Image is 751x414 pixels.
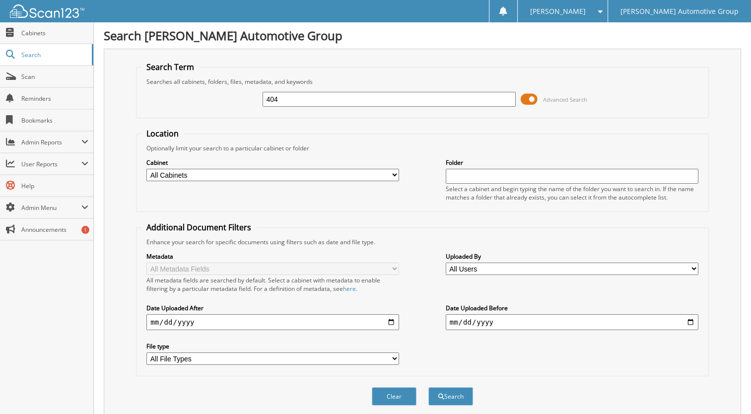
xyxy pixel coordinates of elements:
[21,204,81,212] span: Admin Menu
[141,238,703,246] div: Enhance your search for specific documents using filters such as date and file type.
[446,314,698,330] input: end
[21,29,88,37] span: Cabinets
[701,366,751,414] iframe: Chat Widget
[141,128,184,139] legend: Location
[428,387,473,406] button: Search
[21,182,88,190] span: Help
[21,138,81,146] span: Admin Reports
[620,8,739,14] span: [PERSON_NAME] Automotive Group
[446,304,698,312] label: Date Uploaded Before
[141,222,256,233] legend: Additional Document Filters
[343,284,356,293] a: here
[141,144,703,152] div: Optionally limit your search to a particular cabinet or folder
[530,8,586,14] span: [PERSON_NAME]
[446,158,698,167] label: Folder
[146,314,399,330] input: start
[146,158,399,167] label: Cabinet
[372,387,416,406] button: Clear
[21,116,88,125] span: Bookmarks
[21,51,87,59] span: Search
[21,225,88,234] span: Announcements
[446,252,698,261] label: Uploaded By
[146,304,399,312] label: Date Uploaded After
[141,77,703,86] div: Searches all cabinets, folders, files, metadata, and keywords
[543,96,587,103] span: Advanced Search
[81,226,89,234] div: 1
[21,72,88,81] span: Scan
[446,185,698,202] div: Select a cabinet and begin typing the name of the folder you want to search in. If the name match...
[146,252,399,261] label: Metadata
[10,4,84,18] img: scan123-logo-white.svg
[141,62,199,72] legend: Search Term
[146,276,399,293] div: All metadata fields are searched by default. Select a cabinet with metadata to enable filtering b...
[104,27,741,44] h1: Search [PERSON_NAME] Automotive Group
[21,160,81,168] span: User Reports
[146,342,399,350] label: File type
[21,94,88,103] span: Reminders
